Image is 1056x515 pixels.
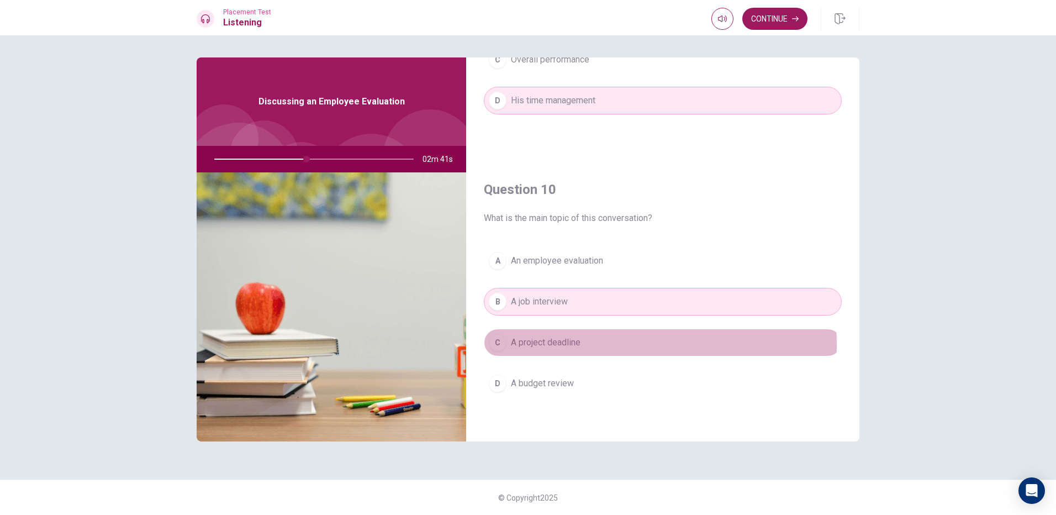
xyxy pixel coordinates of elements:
div: A [489,252,506,270]
div: B [489,293,506,311]
span: Placement Test [223,8,271,16]
div: D [489,92,506,109]
button: DHis time management [484,87,842,114]
div: C [489,334,506,351]
button: AAn employee evaluation [484,247,842,275]
div: Open Intercom Messenger [1018,477,1045,504]
span: An employee evaluation [511,254,603,267]
span: Discussing an Employee Evaluation [258,95,405,108]
span: What is the main topic of this conversation? [484,212,842,225]
span: 02m 41s [423,146,462,172]
button: DA budget review [484,370,842,397]
button: COverall performance [484,46,842,73]
span: His time management [511,94,595,107]
span: A budget review [511,377,574,390]
span: A project deadline [511,336,580,349]
button: BA job interview [484,288,842,316]
button: CA project deadline [484,329,842,356]
img: Discussing an Employee Evaluation [197,172,466,442]
h1: Listening [223,16,271,29]
button: Continue [742,8,807,30]
span: © Copyright 2025 [498,493,558,502]
span: Overall performance [511,53,589,66]
h4: Question 10 [484,181,842,198]
span: A job interview [511,295,568,308]
div: D [489,375,506,392]
div: C [489,51,506,69]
